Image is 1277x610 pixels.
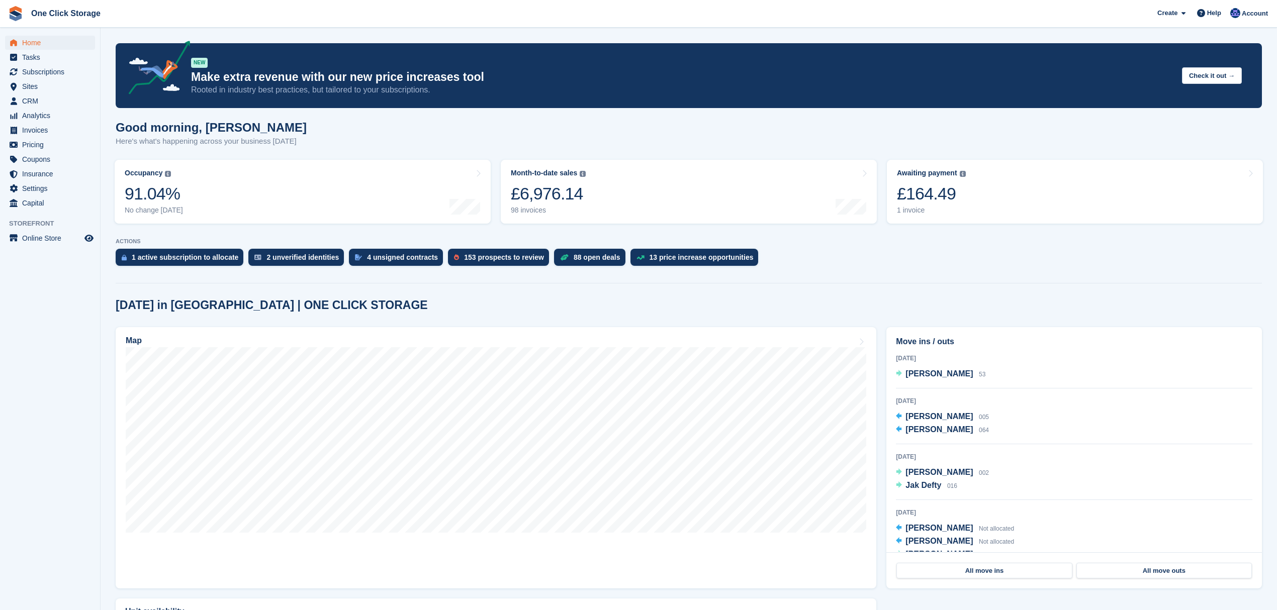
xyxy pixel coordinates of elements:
[266,253,339,261] div: 2 unverified identities
[5,65,95,79] a: menu
[5,94,95,108] a: menu
[905,412,973,421] span: [PERSON_NAME]
[22,79,82,93] span: Sites
[5,152,95,166] a: menu
[22,196,82,210] span: Capital
[896,368,985,381] a: [PERSON_NAME] 53
[22,231,82,245] span: Online Store
[896,452,1252,461] div: [DATE]
[905,481,941,489] span: Jak Defty
[947,482,957,489] span: 016
[896,466,989,479] a: [PERSON_NAME] 002
[367,253,438,261] div: 4 unsigned contracts
[501,160,877,224] a: Month-to-date sales £6,976.14 98 invoices
[896,479,957,492] a: Jak Defty 016
[27,5,105,22] a: One Click Storage
[448,249,554,271] a: 153 prospects to review
[22,36,82,50] span: Home
[897,183,966,204] div: £164.49
[125,169,162,177] div: Occupancy
[22,94,82,108] span: CRM
[5,196,95,210] a: menu
[116,238,1262,245] p: ACTIONS
[905,425,973,434] span: [PERSON_NAME]
[115,160,491,224] a: Occupancy 91.04% No change [DATE]
[22,181,82,195] span: Settings
[22,152,82,166] span: Coupons
[116,327,876,588] a: Map
[248,249,349,271] a: 2 unverified identities
[896,424,989,437] a: [PERSON_NAME] 064
[896,396,1252,405] div: [DATE]
[355,254,362,260] img: contract_signature_icon-13c848040528278c33f63329250d36e43548de30e8caae1d1a13099fd9432cc5.svg
[165,171,171,177] img: icon-info-grey-7440780725fd019a000dd9b08b2336e03edf1995a4989e88bcd33f0948082b44.svg
[5,138,95,152] a: menu
[896,411,989,424] a: [PERSON_NAME] 005
[22,109,82,123] span: Analytics
[191,58,208,68] div: NEW
[560,254,569,261] img: deal-1b604bf984904fb50ccaf53a9ad4b4a5d6e5aea283cecdc64d6e3604feb123c2.svg
[126,336,142,345] h2: Map
[254,254,261,260] img: verify_identity-adf6edd0f0f0b5bbfe63781bf79b02c33cf7c696d77639b501bdc392416b5a36.svg
[349,249,448,271] a: 4 unsigned contracts
[22,138,82,152] span: Pricing
[125,206,183,215] div: No change [DATE]
[116,121,307,134] h1: Good morning, [PERSON_NAME]
[511,206,586,215] div: 98 invoices
[191,84,1174,95] p: Rooted in industry best practices, but tailored to your subscriptions.
[22,123,82,137] span: Invoices
[9,219,100,229] span: Storefront
[897,206,966,215] div: 1 invoice
[896,522,1014,535] a: [PERSON_NAME] Not allocated
[636,255,645,260] img: price_increase_opportunities-93ffe204e8149a01c8c9dc8f82e8f89637d9d84a8eef4429ea346261dce0b2c0.svg
[22,167,82,181] span: Insurance
[122,254,127,261] img: active_subscription_to_allocate_icon-d502201f5373d7db506a760aba3b589e785aa758c864c3986d89f69b8ff3...
[22,50,82,64] span: Tasks
[5,123,95,137] a: menu
[905,369,973,378] span: [PERSON_NAME]
[5,50,95,64] a: menu
[905,537,973,545] span: [PERSON_NAME]
[1242,9,1268,19] span: Account
[511,183,586,204] div: £6,976.14
[1182,67,1242,84] button: Check it out →
[905,468,973,476] span: [PERSON_NAME]
[887,160,1263,224] a: Awaiting payment £164.49 1 invoice
[630,249,764,271] a: 13 price increase opportunities
[897,169,957,177] div: Awaiting payment
[1157,8,1177,18] span: Create
[1207,8,1221,18] span: Help
[116,136,307,147] p: Here's what's happening across your business [DATE]
[511,169,577,177] div: Month-to-date sales
[120,41,191,98] img: price-adjustments-announcement-icon-8257ccfd72463d97f412b2fc003d46551f7dbcb40ab6d574587a9cd5c0d94...
[83,232,95,244] a: Preview store
[896,563,1072,579] a: All move ins
[979,371,985,378] span: 53
[454,254,459,260] img: prospect-51fa495bee0391a8d652442698ab0144808aea92771e9ea1ae160a38d050c398.svg
[896,548,989,561] a: [PERSON_NAME] 023
[896,336,1252,348] h2: Move ins / outs
[191,70,1174,84] p: Make extra revenue with our new price increases tool
[979,538,1014,545] span: Not allocated
[554,249,630,271] a: 88 open deals
[116,298,428,312] h2: [DATE] in [GEOGRAPHIC_DATA] | ONE CLICK STORAGE
[979,427,989,434] span: 064
[5,167,95,181] a: menu
[5,181,95,195] a: menu
[896,508,1252,517] div: [DATE]
[905,524,973,532] span: [PERSON_NAME]
[979,414,989,421] span: 005
[8,6,23,21] img: stora-icon-8386f47178a22dfd0bd8f6a31ec36ba5ce8667c1dd55bd0f319d3a0aa187defe.svg
[5,109,95,123] a: menu
[896,354,1252,363] div: [DATE]
[979,551,989,558] span: 023
[1076,563,1252,579] a: All move outs
[5,231,95,245] a: menu
[960,171,966,177] img: icon-info-grey-7440780725fd019a000dd9b08b2336e03edf1995a4989e88bcd33f0948082b44.svg
[650,253,754,261] div: 13 price increase opportunities
[22,65,82,79] span: Subscriptions
[979,525,1014,532] span: Not allocated
[5,79,95,93] a: menu
[1230,8,1240,18] img: Thomas
[580,171,586,177] img: icon-info-grey-7440780725fd019a000dd9b08b2336e03edf1995a4989e88bcd33f0948082b44.svg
